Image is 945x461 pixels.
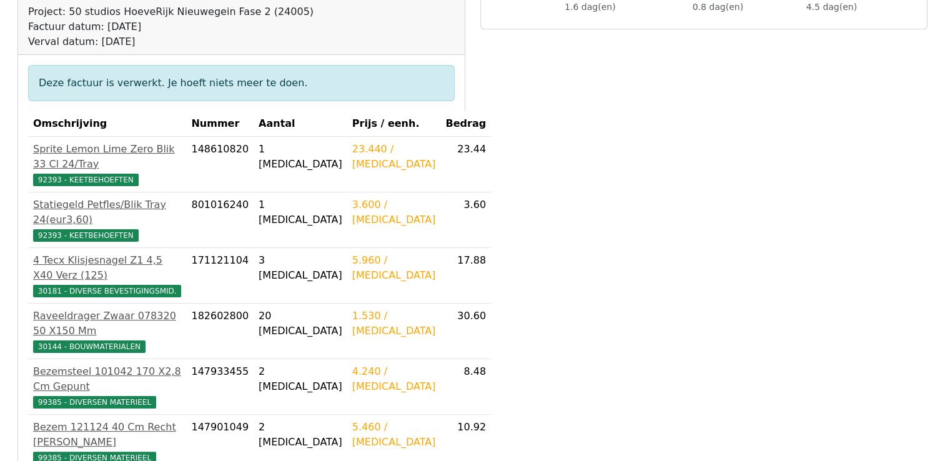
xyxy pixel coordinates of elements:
[352,197,436,227] div: 3.600 / [MEDICAL_DATA]
[440,192,491,248] td: 3.60
[33,364,181,394] div: Bezemsteel 101042 170 X2,8 Cm Gepunt
[440,248,491,304] td: 17.88
[186,192,254,248] td: 801016240
[186,248,254,304] td: 171121104
[440,359,491,415] td: 8.48
[440,304,491,359] td: 30.60
[33,309,181,339] div: Raveeldrager Zwaar 078320 50 X150 Mm
[352,253,436,283] div: 5.960 / [MEDICAL_DATA]
[347,111,441,137] th: Prijs / eenh.
[33,420,181,450] div: Bezem 121124 40 Cm Recht [PERSON_NAME]
[440,111,491,137] th: Bedrag
[259,197,342,227] div: 1 [MEDICAL_DATA]
[352,364,436,394] div: 4.240 / [MEDICAL_DATA]
[28,111,186,137] th: Omschrijving
[186,111,254,137] th: Nummer
[806,2,857,12] span: 4.5 dag(en)
[352,309,436,339] div: 1.530 / [MEDICAL_DATA]
[33,142,181,187] a: Sprite Lemon Lime Zero Blik 33 Cl 24/Tray92393 - KEETBEHOEFTEN
[28,19,314,34] div: Factuur datum: [DATE]
[33,396,156,409] span: 99385 - DIVERSEN MATERIEEL
[259,364,342,394] div: 2 [MEDICAL_DATA]
[254,111,347,137] th: Aantal
[259,142,342,172] div: 1 [MEDICAL_DATA]
[440,137,491,192] td: 23.44
[33,285,181,297] span: 30181 - DIVERSE BEVESTIGINGSMID.
[33,253,181,283] div: 4 Tecx Klisjesnagel Z1 4,5 X40 Verz (125)
[33,197,181,242] a: Statiegeld Petfles/Blik Tray 24(eur3,60)92393 - KEETBEHOEFTEN
[28,34,314,49] div: Verval datum: [DATE]
[33,229,139,242] span: 92393 - KEETBEHOEFTEN
[693,2,743,12] span: 0.8 dag(en)
[28,65,455,101] div: Deze factuur is verwerkt. Je hoeft niets meer te doen.
[259,253,342,283] div: 3 [MEDICAL_DATA]
[33,174,139,186] span: 92393 - KEETBEHOEFTEN
[259,420,342,450] div: 2 [MEDICAL_DATA]
[352,420,436,450] div: 5.460 / [MEDICAL_DATA]
[186,304,254,359] td: 182602800
[352,142,436,172] div: 23.440 / [MEDICAL_DATA]
[33,253,181,298] a: 4 Tecx Klisjesnagel Z1 4,5 X40 Verz (125)30181 - DIVERSE BEVESTIGINGSMID.
[33,364,181,409] a: Bezemsteel 101042 170 X2,8 Cm Gepunt99385 - DIVERSEN MATERIEEL
[565,2,615,12] span: 1.6 dag(en)
[33,142,181,172] div: Sprite Lemon Lime Zero Blik 33 Cl 24/Tray
[28,4,314,19] div: Project: 50 studios HoeveRijk Nieuwegein Fase 2 (24005)
[259,309,342,339] div: 20 [MEDICAL_DATA]
[33,309,181,354] a: Raveeldrager Zwaar 078320 50 X150 Mm30144 - BOUWMATERIALEN
[33,340,146,353] span: 30144 - BOUWMATERIALEN
[33,197,181,227] div: Statiegeld Petfles/Blik Tray 24(eur3,60)
[186,359,254,415] td: 147933455
[186,137,254,192] td: 148610820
